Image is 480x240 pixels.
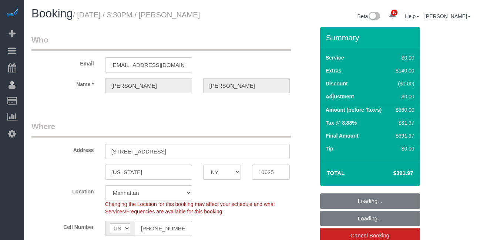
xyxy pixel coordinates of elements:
h4: $391.97 [371,170,413,176]
div: $0.00 [393,93,414,100]
span: Changing the Location for this booking may affect your schedule and what Services/Frequencies are... [105,201,275,214]
label: Tip [326,145,333,152]
label: Cell Number [26,221,100,231]
label: Extras [326,67,342,74]
small: / [DATE] / 3:30PM / [PERSON_NAME] [73,11,200,19]
label: Location [26,185,100,195]
input: City [105,165,192,180]
div: $0.00 [393,54,414,61]
div: ($0.00) [393,80,414,87]
a: [PERSON_NAME] [424,13,471,19]
div: $0.00 [393,145,414,152]
img: New interface [368,12,380,21]
div: $360.00 [393,106,414,114]
label: Discount [326,80,348,87]
strong: Total [327,170,345,176]
a: 10 [385,7,400,24]
legend: Where [31,121,291,138]
input: Last Name [203,78,290,93]
label: Amount (before Taxes) [326,106,382,114]
label: Tax @ 8.88% [326,119,357,126]
img: Automaid Logo [4,7,19,18]
input: Cell Number [135,221,192,236]
a: Help [405,13,419,19]
div: $140.00 [393,67,414,74]
span: Booking [31,7,73,20]
div: $31.97 [393,119,414,126]
span: 10 [391,10,397,16]
h3: Summary [326,33,416,42]
div: $391.97 [393,132,414,139]
label: Address [26,144,100,154]
label: Adjustment [326,93,354,100]
legend: Who [31,34,291,51]
input: First Name [105,78,192,93]
a: Beta [358,13,380,19]
label: Final Amount [326,132,359,139]
label: Email [26,57,100,67]
label: Name * [26,78,100,88]
input: Zip Code [252,165,290,180]
input: Email [105,57,192,72]
label: Service [326,54,344,61]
